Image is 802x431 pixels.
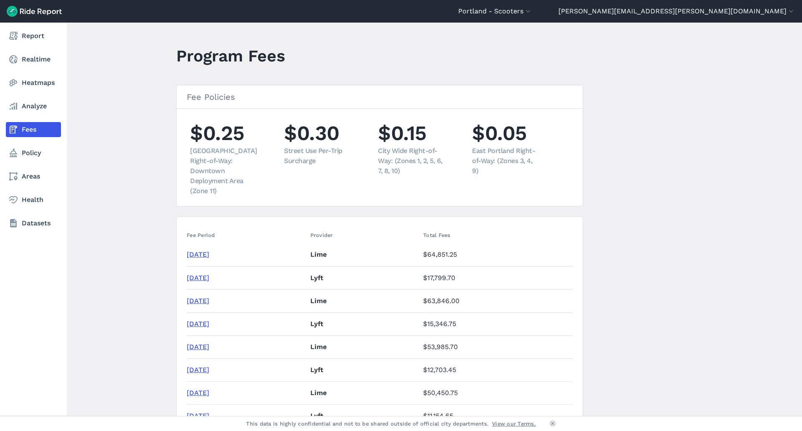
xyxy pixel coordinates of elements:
td: Lime [307,243,420,266]
li: $0.15 [378,119,445,196]
td: Lime [307,335,420,358]
img: Ride Report [7,6,62,17]
a: [DATE] [187,297,209,305]
a: Health [6,192,61,207]
a: [DATE] [187,343,209,351]
h1: Program Fees [176,44,285,67]
a: [DATE] [187,250,209,258]
a: [DATE] [187,320,209,328]
a: View our Terms. [492,420,536,428]
h3: Fee Policies [177,85,583,109]
a: Realtime [6,52,61,67]
td: $17,799.70 [420,266,573,289]
a: Areas [6,169,61,184]
td: Lyft [307,404,420,427]
div: Street Use Per-Trip Surcharge [284,146,351,166]
button: Portland - Scooters [458,6,532,16]
th: Fee Period [187,227,307,243]
li: $0.30 [284,119,351,196]
div: East Portland Right-of-Way: (Zones 3, 4, 9) [472,146,539,176]
div: City Wide Right-of-Way: (Zones 1, 2, 5, 6, 7, 8, 10) [378,146,445,176]
td: $11,154.65 [420,404,573,427]
th: Total Fees [420,227,573,243]
a: [DATE] [187,389,209,397]
a: Report [6,28,61,43]
td: Lyft [307,266,420,289]
div: [GEOGRAPHIC_DATA] Right-of-Way: Downtown Deployment Area (Zone 11) [190,146,257,196]
td: $63,846.00 [420,289,573,312]
a: Analyze [6,99,61,114]
a: [DATE] [187,274,209,282]
td: $64,851.25 [420,243,573,266]
a: Heatmaps [6,75,61,90]
td: Lime [307,289,420,312]
td: $53,985.70 [420,335,573,358]
button: [PERSON_NAME][EMAIL_ADDRESS][PERSON_NAME][DOMAIN_NAME] [558,6,795,16]
td: Lime [307,381,420,404]
th: Provider [307,227,420,243]
td: $15,346.75 [420,312,573,335]
a: Fees [6,122,61,137]
td: $50,450.75 [420,381,573,404]
li: $0.25 [190,119,257,196]
td: $12,703.45 [420,358,573,381]
a: Policy [6,145,61,161]
td: Lyft [307,358,420,381]
a: [DATE] [187,366,209,374]
li: $0.05 [472,119,539,196]
a: [DATE] [187,412,209,420]
a: Datasets [6,216,61,231]
td: Lyft [307,312,420,335]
